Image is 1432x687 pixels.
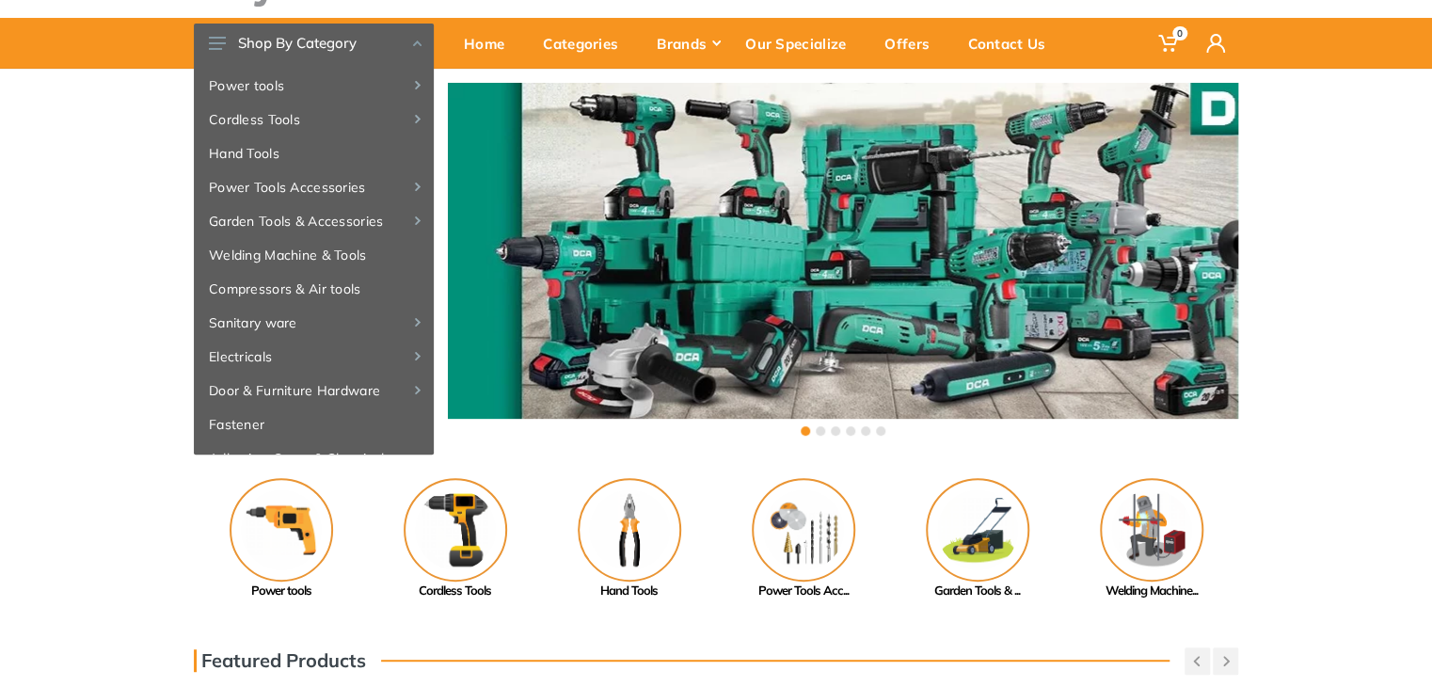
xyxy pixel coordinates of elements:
div: Cordless Tools [368,582,542,600]
a: Fastener [194,407,434,441]
a: 0 [1145,18,1193,69]
div: Hand Tools [542,582,716,600]
img: Royal - Garden Tools & Accessories [926,478,1029,582]
a: Electricals [194,340,434,374]
a: Door & Furniture Hardware [194,374,434,407]
div: Contact Us [955,24,1071,63]
div: Garden Tools & ... [890,582,1064,600]
img: Royal - Welding Machine & Tools [1100,478,1203,582]
div: Home [451,24,530,63]
a: Compressors & Air tools [194,272,434,306]
a: Welding Machine & Tools [194,238,434,272]
h3: Featured Products [194,649,366,672]
button: Shop By Category [194,24,434,63]
a: Power Tools Acc... [716,478,890,600]
a: Power tools [194,69,434,103]
a: Welding Machine... [1064,478,1238,600]
img: Royal - Power Tools Accessories [752,478,855,582]
a: Garden Tools & ... [890,478,1064,600]
img: Royal - Power tools [230,478,333,582]
span: 0 [1172,26,1187,40]
a: Hand Tools [542,478,716,600]
img: Royal - Hand Tools [578,478,681,582]
a: Power tools [194,478,368,600]
a: Power Tools Accessories [194,170,434,204]
div: Our Specialize [732,24,871,63]
div: Brands [644,24,732,63]
a: Offers [871,18,955,69]
div: Power tools [194,582,368,600]
a: Contact Us [955,18,1071,69]
a: Categories [530,18,644,69]
a: Adhesive, Spray & Chemical [194,441,434,475]
img: Royal - Cordless Tools [404,478,507,582]
a: Cordless Tools [194,103,434,136]
a: Hand Tools [194,136,434,170]
a: Our Specialize [732,18,871,69]
a: Garden Tools & Accessories [194,204,434,238]
div: Welding Machine... [1064,582,1238,600]
a: Cordless Tools [368,478,542,600]
a: Sanitary ware [194,306,434,340]
div: Offers [871,24,955,63]
div: Power Tools Acc... [716,582,890,600]
div: Categories [530,24,644,63]
a: Home [451,18,530,69]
